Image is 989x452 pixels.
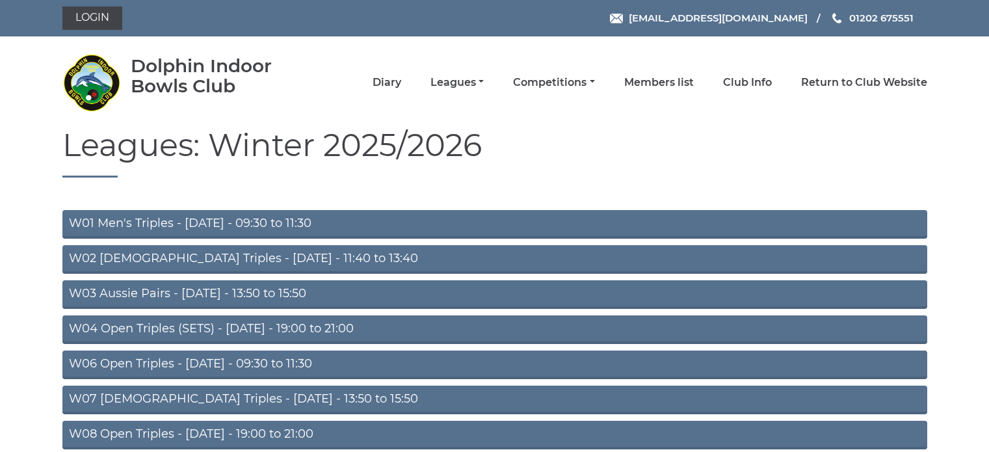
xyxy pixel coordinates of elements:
a: W02 [DEMOGRAPHIC_DATA] Triples - [DATE] - 11:40 to 13:40 [62,245,927,274]
a: Club Info [723,75,772,90]
a: Leagues [430,75,484,90]
span: 01202 675551 [849,12,914,24]
a: Phone us 01202 675551 [830,10,914,25]
a: Competitions [513,75,594,90]
h1: Leagues: Winter 2025/2026 [62,128,927,178]
a: W06 Open Triples - [DATE] - 09:30 to 11:30 [62,351,927,379]
a: Email [EMAIL_ADDRESS][DOMAIN_NAME] [610,10,808,25]
div: Dolphin Indoor Bowls Club [131,56,310,96]
a: W03 Aussie Pairs - [DATE] - 13:50 to 15:50 [62,280,927,309]
a: W07 [DEMOGRAPHIC_DATA] Triples - [DATE] - 13:50 to 15:50 [62,386,927,414]
a: W08 Open Triples - [DATE] - 19:00 to 21:00 [62,421,927,449]
span: [EMAIL_ADDRESS][DOMAIN_NAME] [629,12,808,24]
a: Members list [624,75,694,90]
a: Return to Club Website [801,75,927,90]
a: Login [62,7,122,30]
img: Dolphin Indoor Bowls Club [62,53,121,112]
a: W01 Men's Triples - [DATE] - 09:30 to 11:30 [62,210,927,239]
img: Phone us [832,13,841,23]
a: Diary [373,75,401,90]
img: Email [610,14,623,23]
a: W04 Open Triples (SETS) - [DATE] - 19:00 to 21:00 [62,315,927,344]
